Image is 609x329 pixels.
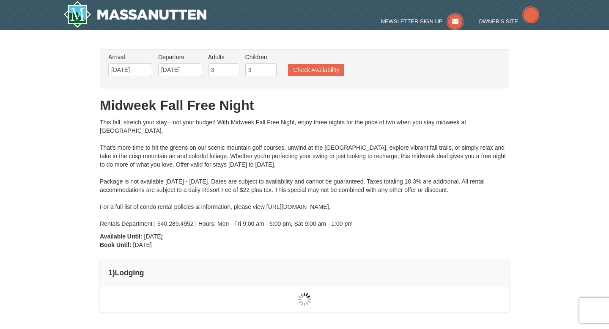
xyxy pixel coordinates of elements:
span: [DATE] [133,241,152,248]
h1: Midweek Fall Free Night [100,97,509,114]
strong: Book Until: [100,241,132,248]
img: Massanutten Resort Logo [63,1,206,28]
a: Newsletter Sign Up [381,18,464,25]
span: ) [112,269,115,277]
label: Adults [208,53,239,61]
div: This fall, stretch your stay—not your budget! With Midweek Fall Free Night, enjoy three nights fo... [100,118,509,228]
label: Arrival [108,53,152,61]
span: Owner's Site [479,18,518,25]
img: wait gif [298,293,311,306]
button: Check Availability [288,64,344,76]
h4: 1 Lodging [108,269,501,277]
strong: Available Until: [100,233,143,240]
span: Newsletter Sign Up [381,18,443,25]
a: Owner's Site [479,18,540,25]
label: Departure [158,53,202,61]
span: [DATE] [144,233,163,240]
label: Children [245,53,277,61]
a: Massanutten Resort [63,1,206,28]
